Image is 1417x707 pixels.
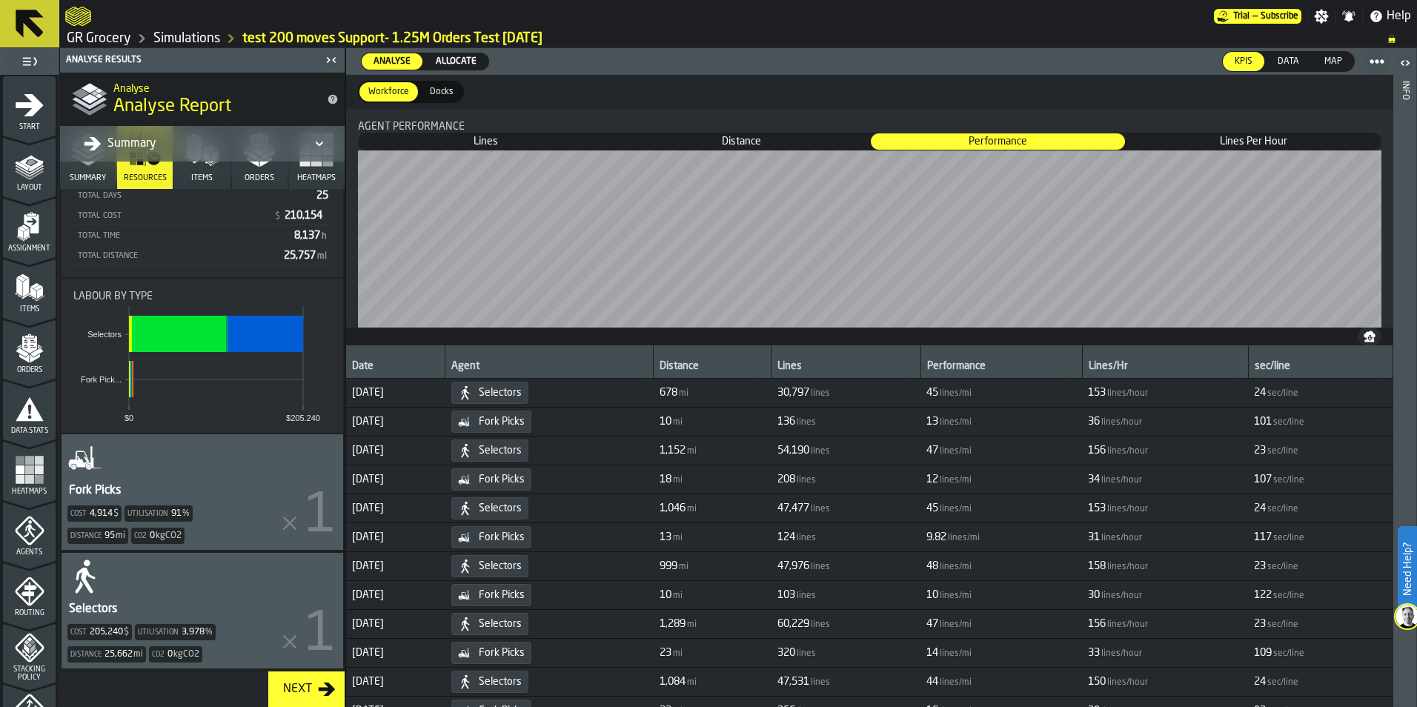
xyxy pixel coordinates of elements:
[1088,387,1149,399] span: FormattedValue
[1107,562,1148,572] span: lines/hour
[245,173,274,183] span: Orders
[777,502,809,514] span: 47,477
[1266,52,1311,71] div: thumb
[940,475,972,485] span: lines/mi
[352,416,439,428] span: [DATE]
[926,589,973,601] span: FormattedValue
[268,671,345,707] button: button-Next
[687,446,697,457] span: mi
[811,388,830,399] span: lines
[153,30,220,47] a: link-to-/wh/i/e451d98b-95f6-4604-91ff-c80219f9c36d
[423,53,489,70] label: button-switch-multi-Allocate
[1254,387,1300,399] span: FormattedValue
[67,505,122,522] div: Cost
[451,555,528,577] div: Selectors
[138,628,179,637] label: Utilisation
[127,510,168,518] label: Utilisation
[777,445,809,457] span: 54,190
[660,416,671,428] span: 10
[430,55,482,68] span: Allocate
[1267,388,1298,399] span: sec/line
[777,502,832,514] span: FormattedValue
[940,388,972,399] span: lines/mi
[451,382,528,404] div: Selectors
[1127,134,1380,149] span: Lines Per Hour
[81,375,122,384] text: Fork Pick...
[352,589,439,601] span: [DATE]
[352,445,439,457] span: [DATE]
[305,491,337,544] span: 1
[3,184,56,192] span: Layout
[131,528,185,544] div: Co2
[156,531,182,541] span: kgCO2
[940,562,972,572] span: lines/mi
[1363,7,1417,25] label: button-toggle-Help
[125,414,133,422] text: $0
[1252,11,1258,21] span: —
[1233,11,1250,21] span: Trial
[73,225,331,245] div: StatList-item-Total Time
[135,624,216,640] div: Utilisation
[1126,133,1381,150] div: thumb
[1273,475,1304,485] span: sec/line
[660,589,684,601] span: FormattedValue
[242,30,542,47] a: link-to-/wh/i/e451d98b-95f6-4604-91ff-c80219f9c36d/simulations/30239d51-eca3-48df-9f24-8948953c774e
[660,589,671,601] span: 10
[1254,589,1306,601] span: FormattedValue
[451,468,531,491] div: Fork Picks
[62,279,343,433] div: stat-Labour by Type
[660,531,684,543] span: FormattedValue
[1399,528,1416,611] label: Need Help?
[1318,55,1348,68] span: Map
[1312,51,1355,72] label: button-switch-multi-Map
[191,173,213,183] span: Items
[70,510,87,518] label: Cost
[359,82,418,102] div: thumb
[451,411,531,433] div: Fork Picks
[1088,560,1106,572] span: 158
[1265,51,1312,72] label: button-switch-multi-Data
[926,445,973,457] span: FormattedValue
[673,591,683,601] span: mi
[777,445,832,457] span: FormattedValue
[479,560,522,572] span: Selectors
[1088,474,1100,485] span: 34
[322,232,327,241] span: h
[1254,416,1306,428] span: FormattedValue
[1088,445,1106,457] span: 156
[76,251,278,261] div: Total Distance
[451,497,528,520] div: Selectors
[614,133,869,150] div: thumb
[1393,48,1416,707] header: Info
[615,134,868,149] span: Distance
[777,531,795,543] span: 124
[1254,474,1272,485] span: 107
[660,560,677,572] span: 999
[361,53,423,70] label: button-switch-multi-Analyse
[479,387,522,399] span: Selectors
[362,85,415,99] span: Workforce
[811,562,830,572] span: lines
[275,211,280,222] span: $
[1088,531,1100,543] span: 31
[870,133,1126,150] label: button-switch-multi-Performance
[1255,360,1387,375] div: sec/line
[777,474,817,485] span: FormattedValue
[368,55,417,68] span: Analyse
[777,387,832,399] span: FormattedValue
[84,135,306,153] div: DropdownMenuValue-all-agents-summary
[1313,52,1354,71] div: thumb
[1254,589,1272,601] span: 122
[926,560,938,572] span: 48
[660,531,671,543] span: 13
[421,82,462,102] div: thumb
[87,330,122,339] text: Selectors
[3,502,56,561] li: menu Agents
[3,305,56,313] span: Items
[1107,446,1148,457] span: lines/hour
[284,250,328,261] span: 25,757
[65,30,1411,47] nav: Breadcrumb
[67,528,128,544] div: Distance
[60,73,345,126] div: title-Analyse Report
[797,417,816,428] span: lines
